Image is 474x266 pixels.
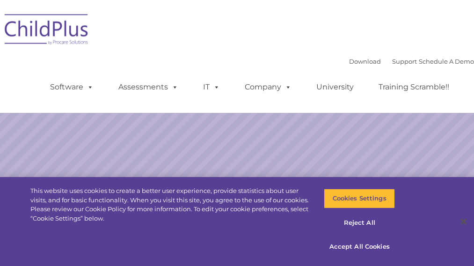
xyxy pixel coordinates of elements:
[194,78,229,96] a: IT
[109,78,188,96] a: Assessments
[369,78,459,96] a: Training Scramble!!
[392,58,417,65] a: Support
[324,189,395,208] button: Cookies Settings
[307,78,363,96] a: University
[324,213,395,233] button: Reject All
[349,58,474,65] font: |
[235,78,301,96] a: Company
[41,78,103,96] a: Software
[453,211,474,232] button: Close
[349,58,381,65] a: Download
[419,58,474,65] a: Schedule A Demo
[324,237,395,257] button: Accept All Cookies
[30,186,310,223] div: This website uses cookies to create a better user experience, provide statistics about user visit...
